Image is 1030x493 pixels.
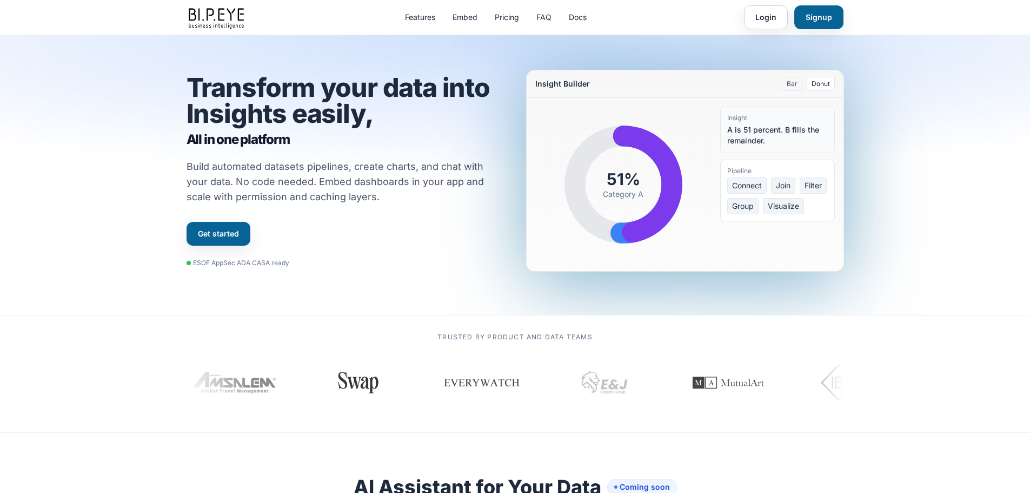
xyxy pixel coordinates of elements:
[535,78,590,89] div: Insight Builder
[727,124,828,146] div: A is 51 percent. B fills the remainder.
[187,75,504,148] h1: Transform your data into Insights easily,
[187,5,248,30] img: bipeye-logo
[727,178,767,194] span: Connect
[727,167,828,175] div: Pipeline
[673,356,770,410] img: MutualArt
[327,372,377,393] img: Swap
[800,178,827,194] span: Filter
[807,77,835,91] button: Donut
[603,169,643,189] div: 51%
[187,333,844,341] p: Trusted by product and data teams
[603,189,643,200] div: Category A
[727,114,828,122] div: Insight
[794,5,843,29] a: Signup
[453,12,477,23] a: Embed
[763,198,804,214] span: Visualize
[744,5,788,29] a: Login
[405,12,435,23] a: Features
[495,12,519,23] a: Pricing
[536,12,551,23] a: FAQ
[186,372,271,393] img: Amsalem
[727,198,759,214] span: Group
[187,131,504,148] span: All in one platform
[187,222,250,246] a: Get started
[187,159,498,205] p: Build automated datasets pipelines, create charts, and chat with your data. No code needed. Embed...
[814,361,875,404] img: IBI
[782,77,802,91] button: Bar
[771,178,795,194] span: Join
[572,356,626,410] img: EJ Capital
[436,366,514,399] img: Everywatch
[187,259,289,267] div: ESOF AppSec ADA CASA ready
[569,12,587,23] a: Docs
